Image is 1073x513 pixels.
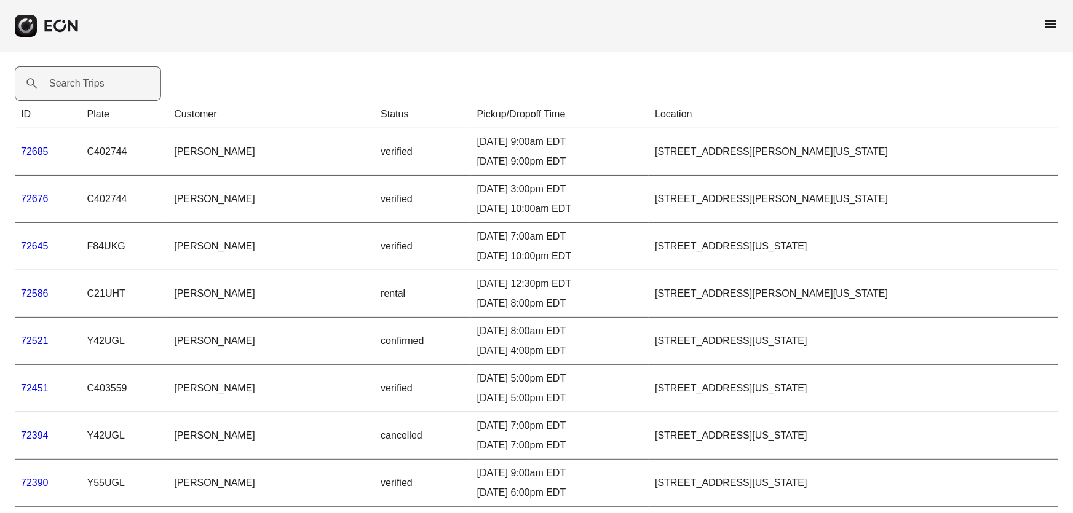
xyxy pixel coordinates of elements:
td: verified [374,460,471,507]
a: 72451 [21,383,49,393]
td: verified [374,365,471,412]
div: [DATE] 10:00pm EDT [477,249,643,264]
td: C402744 [81,176,168,223]
td: F84UKG [81,223,168,270]
td: cancelled [374,412,471,460]
a: 72685 [21,146,49,157]
th: Customer [168,101,374,128]
label: Search Trips [49,76,105,91]
th: Plate [81,101,168,128]
div: [DATE] 7:00pm EDT [477,438,643,453]
td: C402744 [81,128,168,176]
td: [STREET_ADDRESS][US_STATE] [649,318,1058,365]
td: [STREET_ADDRESS][US_STATE] [649,365,1058,412]
td: [STREET_ADDRESS][PERSON_NAME][US_STATE] [649,128,1058,176]
td: Y42UGL [81,318,168,365]
div: [DATE] 9:00am EDT [477,135,643,149]
a: 72676 [21,194,49,204]
td: verified [374,176,471,223]
td: [PERSON_NAME] [168,176,374,223]
div: [DATE] 7:00pm EDT [477,418,643,433]
div: [DATE] 6:00pm EDT [477,485,643,500]
td: verified [374,223,471,270]
td: C403559 [81,365,168,412]
div: [DATE] 5:00pm EDT [477,391,643,405]
td: [STREET_ADDRESS][PERSON_NAME][US_STATE] [649,270,1058,318]
th: ID [15,101,81,128]
div: [DATE] 4:00pm EDT [477,343,643,358]
div: [DATE] 9:00pm EDT [477,154,643,169]
div: [DATE] 8:00am EDT [477,324,643,339]
td: [PERSON_NAME] [168,460,374,507]
div: [DATE] 8:00pm EDT [477,296,643,311]
td: [PERSON_NAME] [168,412,374,460]
div: [DATE] 10:00am EDT [477,202,643,216]
a: 72586 [21,288,49,299]
div: [DATE] 12:30pm EDT [477,276,643,291]
div: [DATE] 9:00am EDT [477,466,643,480]
div: [DATE] 5:00pm EDT [477,371,643,386]
th: Status [374,101,471,128]
td: [PERSON_NAME] [168,128,374,176]
span: menu [1043,17,1058,31]
a: 72390 [21,477,49,488]
td: [STREET_ADDRESS][PERSON_NAME][US_STATE] [649,176,1058,223]
td: C21UHT [81,270,168,318]
td: Y55UGL [81,460,168,507]
td: [PERSON_NAME] [168,270,374,318]
td: confirmed [374,318,471,365]
td: Y42UGL [81,412,168,460]
a: 72521 [21,335,49,346]
a: 72645 [21,241,49,251]
td: [STREET_ADDRESS][US_STATE] [649,223,1058,270]
a: 72394 [21,430,49,441]
th: Location [649,101,1058,128]
td: [PERSON_NAME] [168,365,374,412]
th: Pickup/Dropoff Time [471,101,649,128]
td: rental [374,270,471,318]
td: [STREET_ADDRESS][US_STATE] [649,460,1058,507]
td: [STREET_ADDRESS][US_STATE] [649,412,1058,460]
div: [DATE] 7:00am EDT [477,229,643,244]
td: [PERSON_NAME] [168,318,374,365]
td: [PERSON_NAME] [168,223,374,270]
td: verified [374,128,471,176]
div: [DATE] 3:00pm EDT [477,182,643,197]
